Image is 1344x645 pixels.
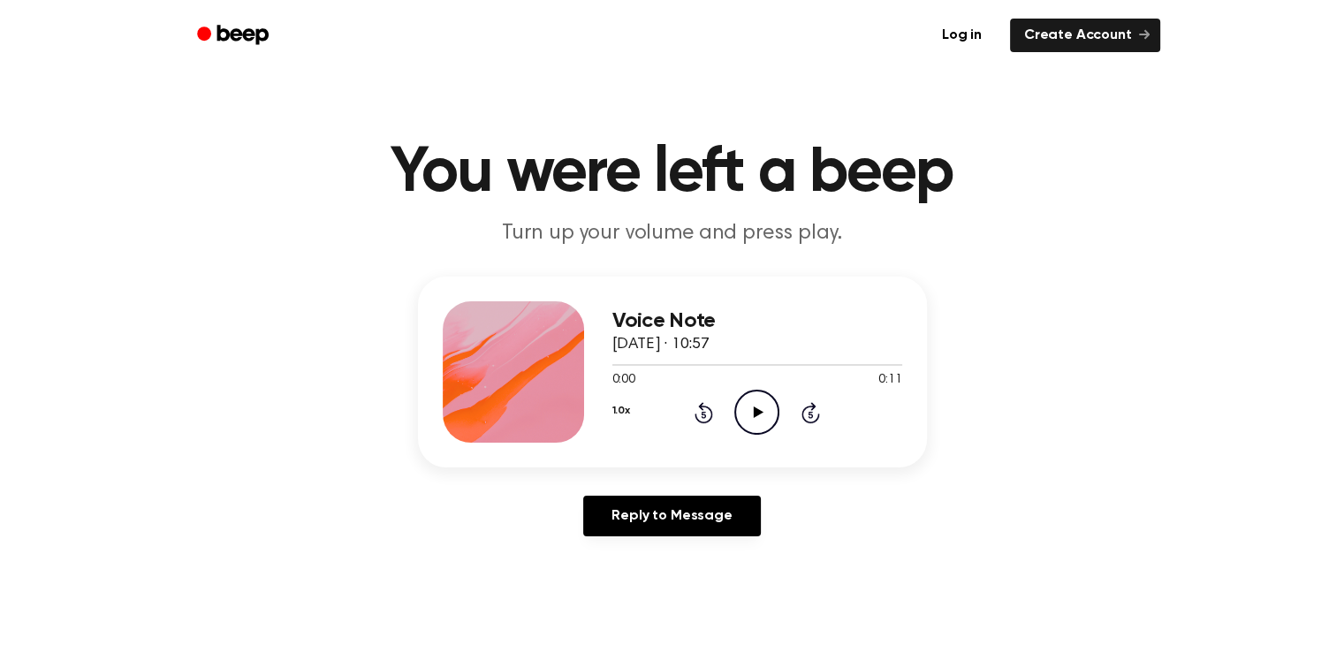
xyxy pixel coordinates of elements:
a: Reply to Message [583,496,760,536]
p: Turn up your volume and press play. [333,219,1012,248]
button: 1.0x [612,396,630,426]
a: Create Account [1010,19,1160,52]
span: 0:11 [878,371,901,390]
span: 0:00 [612,371,635,390]
a: Log in [924,15,999,56]
a: Beep [185,19,285,53]
span: [DATE] · 10:57 [612,337,710,353]
h1: You were left a beep [220,141,1125,205]
h3: Voice Note [612,309,902,333]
